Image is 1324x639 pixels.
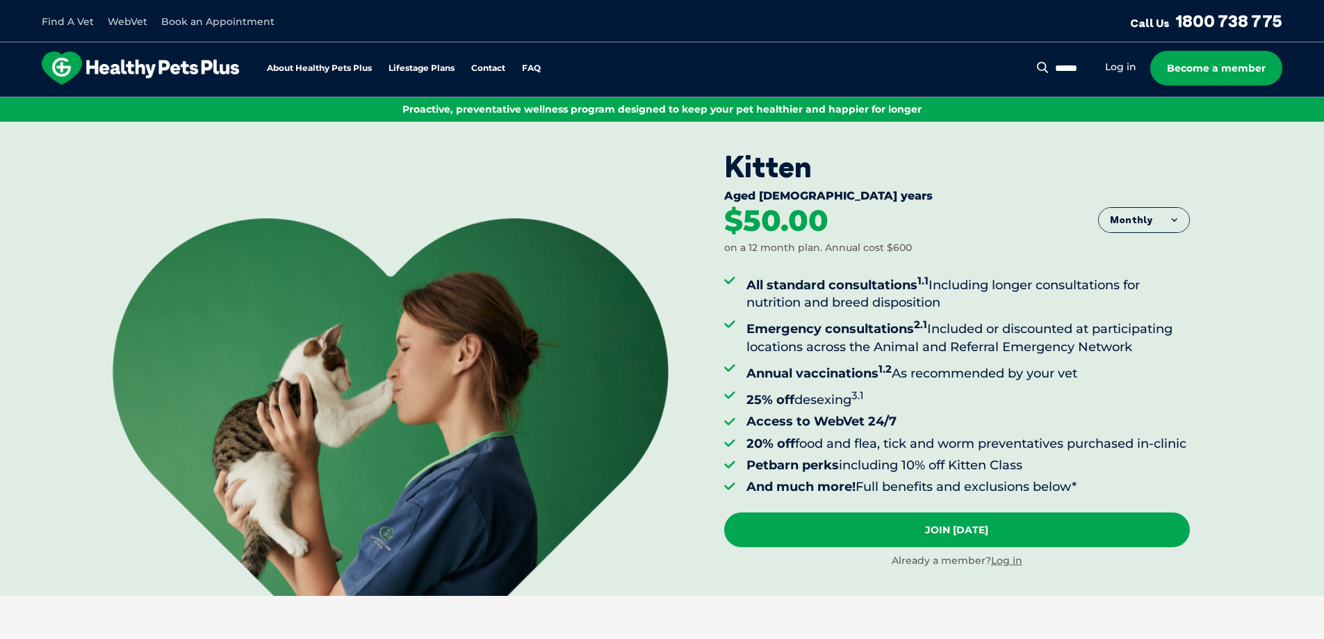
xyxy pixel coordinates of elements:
[746,478,1190,496] li: Full benefits and exclusions below*
[42,51,239,85] img: hpp-logo
[42,15,94,28] a: Find A Vet
[746,435,1190,453] li: food and flea, tick and worm preventatives purchased in-clinic
[724,206,828,236] div: $50.00
[389,64,455,73] a: Lifestage Plans
[746,360,1190,382] li: As recommended by your vet
[724,149,1190,184] div: Kitten
[471,64,505,73] a: Contact
[724,189,1190,206] div: Aged [DEMOGRAPHIC_DATA] years
[746,387,1190,409] li: desexing
[1105,60,1136,74] a: Log in
[108,15,147,28] a: WebVet
[746,458,839,473] strong: Petbarn perks
[746,277,929,293] strong: All standard consultations
[914,318,927,331] sup: 2.1
[724,512,1190,547] a: Join [DATE]
[1130,16,1170,30] span: Call Us
[1099,208,1189,233] button: Monthly
[746,414,897,429] strong: Access to WebVet 24/7
[917,274,929,287] sup: 1.1
[161,15,275,28] a: Book an Appointment
[746,272,1190,312] li: Including longer consultations for nutrition and breed disposition
[746,436,795,451] strong: 20% off
[991,554,1022,567] a: Log in
[1130,10,1282,31] a: Call Us1800 738 775
[113,218,669,596] img: <br /> <b>Warning</b>: Undefined variable $title in <b>/var/www/html/current/codepool/wp-content/...
[746,316,1190,355] li: Included or discounted at participating locations across the Animal and Referral Emergency Network
[1034,60,1052,74] button: Search
[746,321,927,337] strong: Emergency consultations
[746,479,856,494] strong: And much more!
[851,389,864,402] sup: 3.1
[402,103,922,115] span: Proactive, preventative wellness program designed to keep your pet healthier and happier for longer
[522,64,541,73] a: FAQ
[746,457,1190,474] li: including 10% off Kitten Class
[1150,51,1282,86] a: Become a member
[724,241,912,255] div: on a 12 month plan. Annual cost $600
[746,366,892,381] strong: Annual vaccinations
[267,64,372,73] a: About Healthy Pets Plus
[878,362,892,375] sup: 1.2
[746,392,794,407] strong: 25% off
[724,554,1190,568] div: Already a member?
